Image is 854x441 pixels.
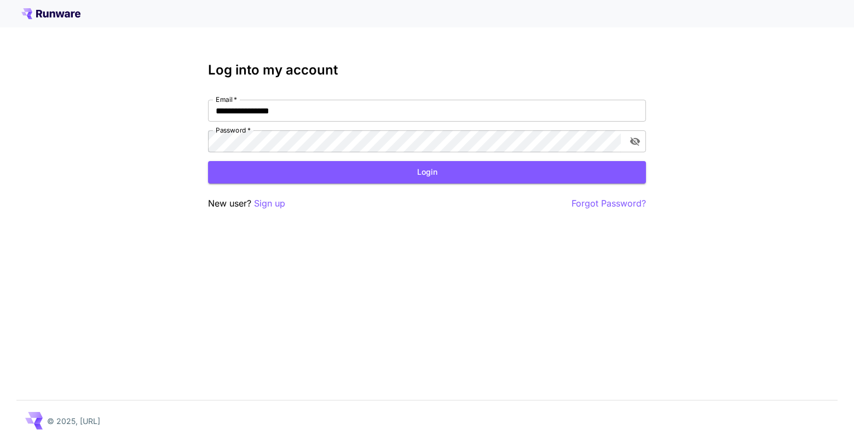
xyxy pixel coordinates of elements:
[47,415,100,427] p: © 2025, [URL]
[216,125,251,135] label: Password
[625,131,645,151] button: toggle password visibility
[572,197,646,210] button: Forgot Password?
[208,62,646,78] h3: Log into my account
[208,161,646,184] button: Login
[208,197,285,210] p: New user?
[216,95,237,104] label: Email
[254,197,285,210] button: Sign up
